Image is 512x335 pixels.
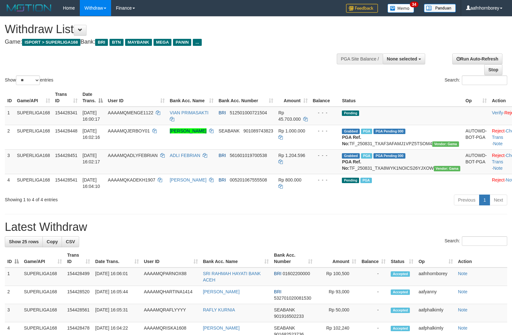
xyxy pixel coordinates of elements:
span: BTN [109,39,124,46]
th: Action [456,249,507,267]
td: AAAAMQRAFLYYYY [141,304,200,322]
span: Vendor URL: https://trx31.1velocity.biz [434,166,461,171]
th: Game/API: activate to sort column ascending [14,89,53,107]
span: Rp 1.000.000 [278,128,305,133]
label: Search: [445,236,507,246]
td: TF_250831_TXAF3AFAMJ1VPZ5TSOM4 [339,125,463,149]
td: - [359,267,388,286]
input: Search: [462,236,507,246]
a: RAFLY KURNIA [203,307,235,312]
th: Op: activate to sort column ascending [463,89,489,107]
a: [PERSON_NAME] [203,325,240,331]
th: Trans ID: activate to sort column ascending [53,89,80,107]
label: Show entries [5,75,53,85]
b: PGA Ref. No: [342,159,361,171]
div: PGA Site Balance / [337,53,383,64]
span: 154428341 [55,110,78,115]
a: Show 25 rows [5,236,43,247]
td: 4 [5,174,14,192]
span: MEGA [154,39,172,46]
span: Vendor URL: https://trx31.1velocity.biz [432,141,459,147]
a: [PERSON_NAME] [170,128,207,133]
th: Bank Acc. Number: activate to sort column ascending [271,249,315,267]
h4: Game: Bank: [5,39,335,45]
span: Marked by aafsengchandara [361,129,372,134]
a: Note [458,289,468,294]
th: Date Trans.: activate to sort column ascending [93,249,141,267]
span: Copy 01602200000 to clipboard [283,271,310,276]
th: Balance [310,89,340,107]
span: BRI [274,271,281,276]
span: Accepted [391,308,410,313]
span: AAAAMQKADEKH1907 [108,177,155,182]
td: SUPERLIGA168 [14,174,53,192]
span: Show 25 rows [9,239,39,244]
span: SEABANK [274,325,295,331]
label: Search: [445,75,507,85]
a: Next [490,195,507,205]
td: [DATE] 16:06:01 [93,267,141,286]
td: SUPERLIGA168 [14,125,53,149]
td: 154428561 [64,304,93,322]
th: Date Trans.: activate to sort column descending [80,89,105,107]
a: Note [458,307,468,312]
span: 34 [410,2,418,7]
h1: Withdraw List [5,23,335,36]
span: Copy 532701020081530 to clipboard [274,296,311,301]
td: - [359,304,388,322]
td: 2 [5,125,14,149]
a: 1 [479,195,490,205]
th: Amount: activate to sort column ascending [276,89,310,107]
img: Button%20Memo.svg [388,4,414,13]
a: Previous [454,195,479,205]
span: BRI [219,110,226,115]
th: Bank Acc. Number: activate to sort column ascending [216,89,276,107]
span: [DATE] 16:00:17 [83,110,100,122]
img: Feedback.jpg [346,4,378,13]
span: AAAAMQADLYFEBRIAN [108,153,158,158]
span: Marked by aafsengchandara [360,178,372,183]
td: SUPERLIGA168 [21,304,64,322]
a: Note [493,166,503,171]
span: Pending [342,178,359,183]
span: None selected [387,56,417,61]
span: BRI [219,177,226,182]
a: Reject [492,177,505,182]
span: Accepted [391,326,410,331]
td: aafnhornborey [416,267,456,286]
a: Note [458,271,468,276]
th: Status [339,89,463,107]
img: panduan.png [424,4,456,12]
th: Amount: activate to sort column ascending [315,249,359,267]
td: 154428499 [64,267,93,286]
td: - [359,286,388,304]
a: Verify [492,110,503,115]
td: TF_250831_TXA8WYK1NOICS26YJXOW [339,149,463,174]
select: Showentries [16,75,40,85]
span: BRI [95,39,108,46]
span: Copy 901089743823 to clipboard [243,128,273,133]
span: Marked by aafsengchandara [361,153,372,159]
a: Note [458,325,468,331]
td: [DATE] 16:05:44 [93,286,141,304]
a: Note [493,141,503,146]
a: Reject [492,153,505,158]
span: [DATE] 16:04:10 [83,177,100,189]
div: - - - [313,152,337,159]
div: - - - [313,177,337,183]
td: 3 [5,149,14,174]
span: ... [193,39,201,46]
img: MOTION_logo.png [5,3,53,13]
span: Rp 45.703.000 [278,110,301,122]
a: Copy [42,236,62,247]
b: PGA Ref. No: [342,135,361,146]
span: MAYBANK [125,39,152,46]
th: Bank Acc. Name: activate to sort column ascending [200,249,272,267]
a: VIAN PRIMASAKTI [170,110,208,115]
span: SEABANK [274,307,295,312]
span: SEABANK [219,128,240,133]
input: Search: [462,75,507,85]
span: [DATE] 16:02:17 [83,153,100,164]
span: Grabbed [342,129,360,134]
td: Rp 100,500 [315,267,359,286]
